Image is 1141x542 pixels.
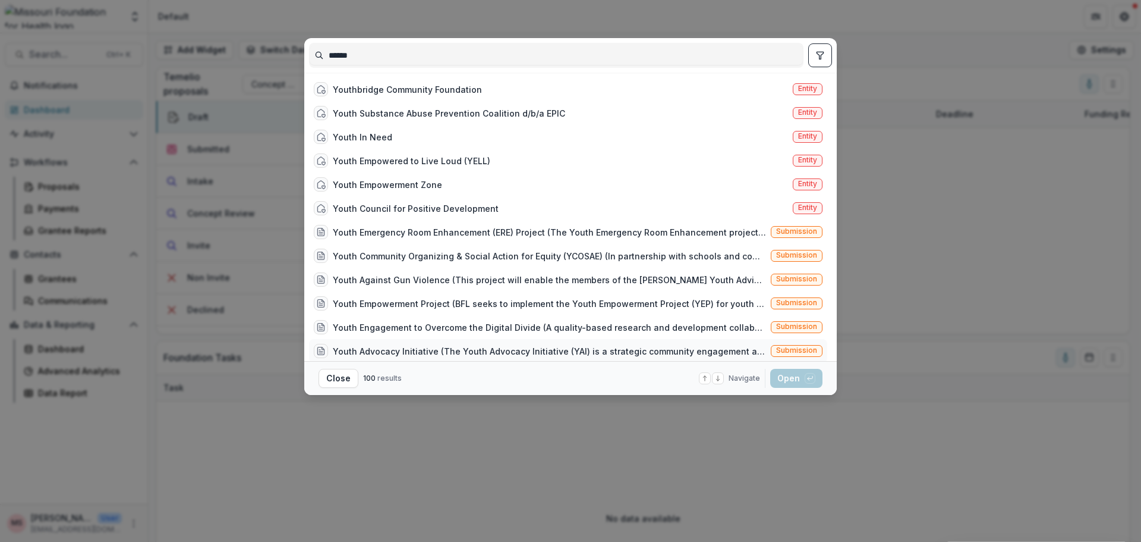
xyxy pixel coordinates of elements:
span: Submission [776,251,817,259]
div: Youth Substance Abuse Prevention Coalition d/b/a EPIC [333,107,565,120]
div: Youth Council for Positive Development [333,202,499,215]
button: Open [770,369,822,388]
span: Submission [776,275,817,283]
span: Entity [798,203,817,212]
div: Youthbridge Community Foundation [333,83,482,96]
span: results [377,374,402,383]
span: Entity [798,156,817,164]
div: Youth Engagement to Overcome the Digital Divide (A quality-based research and development collabo... [333,321,766,334]
div: Youth Community Organizing & Social Action for Equity (YCOSAE) (In partnership with schools and c... [333,250,766,262]
div: Youth Emergency Room Enhancement (ERE) Project (The Youth Emergency Room Enhancement project serv... [333,226,766,239]
div: Youth Advocacy Initiative (The Youth Advocacy Initiative (YAI) is a strategic community engagemen... [333,345,766,358]
button: Close [319,369,358,388]
div: Youth In Need [333,131,392,143]
div: Youth Empowerment Project (BFL seeks to implement the Youth Empowerment Project (YEP) for youth (... [333,297,766,310]
span: Submission [776,227,817,236]
span: Submission [776,299,817,307]
span: Entity [798,108,817,117]
div: Youth Against Gun Violence (This project will enable the members of the [PERSON_NAME] Youth Advis... [333,274,766,286]
span: 100 [363,374,376,383]
span: Submission [776,322,817,331]
span: Entity [798,180,817,188]
span: Navigate [729,373,760,384]
button: toggle filters [808,43,832,67]
span: Submission [776,346,817,355]
span: Entity [798,132,817,140]
div: Youth Empowerment Zone [333,178,442,191]
span: Entity [798,84,817,93]
div: Youth Empowered to Live Loud (YELL) [333,155,490,167]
